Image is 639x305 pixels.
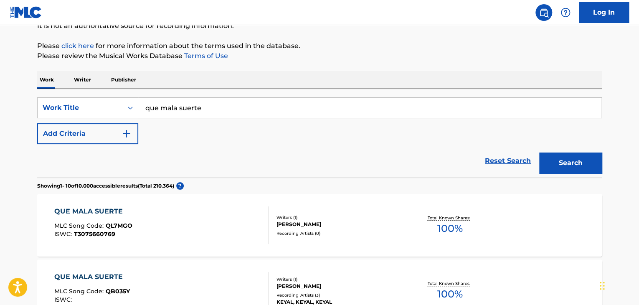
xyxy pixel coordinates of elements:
[276,282,403,290] div: [PERSON_NAME]
[37,51,602,61] p: Please review the Musical Works Database
[10,6,42,18] img: MLC Logo
[109,71,139,89] p: Publisher
[276,214,403,221] div: Writers ( 1 )
[37,41,602,51] p: Please for more information about the terms used in the database.
[43,103,118,113] div: Work Title
[54,296,74,303] span: ISWC :
[276,230,403,236] div: Recording Artists ( 0 )
[276,292,403,298] div: Recording Artists ( 3 )
[437,287,462,302] span: 100 %
[481,152,535,170] a: Reset Search
[54,206,132,216] div: QUE MALA SUERTE
[74,230,115,238] span: T3075660769
[54,287,106,295] span: MLC Song Code :
[122,129,132,139] img: 9d2ae6d4665cec9f34b9.svg
[597,265,639,305] iframe: Chat Widget
[427,280,472,287] p: Total Known Shares:
[176,182,184,190] span: ?
[37,21,602,31] p: It is not an authoritative source for recording information.
[54,222,106,229] span: MLC Song Code :
[560,8,571,18] img: help
[437,221,462,236] span: 100 %
[183,52,228,60] a: Terms of Use
[535,4,552,21] a: Public Search
[37,71,56,89] p: Work
[71,71,94,89] p: Writer
[276,276,403,282] div: Writers ( 1 )
[54,230,74,238] span: ISWC :
[54,272,130,282] div: QUE MALA SUERTE
[597,265,639,305] div: Widget de chat
[427,215,472,221] p: Total Known Shares:
[106,287,130,295] span: QB035Y
[37,97,602,178] form: Search Form
[37,123,138,144] button: Add Criteria
[539,8,549,18] img: search
[557,4,574,21] div: Help
[579,2,629,23] a: Log In
[539,152,602,173] button: Search
[106,222,132,229] span: QL7MGO
[276,221,403,228] div: [PERSON_NAME]
[37,194,602,257] a: QUE MALA SUERTEMLC Song Code:QL7MGOISWC:T3075660769Writers (1)[PERSON_NAME]Recording Artists (0)T...
[37,182,174,190] p: Showing 1 - 10 of 10.000 accessible results (Total 210.364 )
[600,273,605,298] div: Arrastrar
[61,42,94,50] a: click here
